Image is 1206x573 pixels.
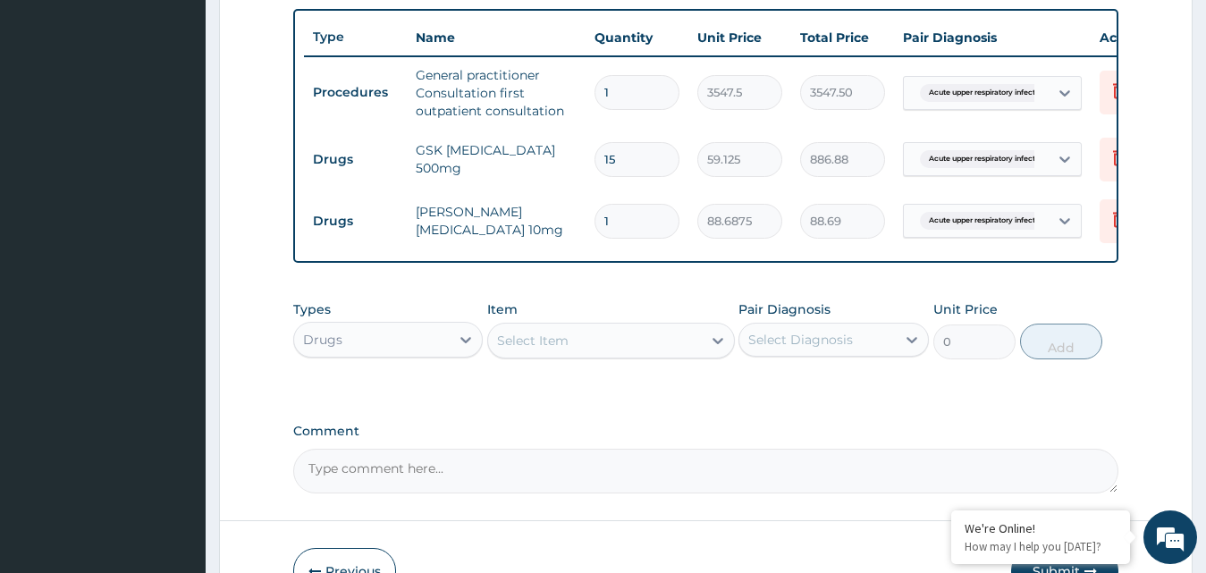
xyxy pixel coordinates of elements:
[748,331,853,349] div: Select Diagnosis
[920,150,1050,168] span: Acute upper respiratory infect...
[407,194,586,248] td: [PERSON_NAME][MEDICAL_DATA] 10mg
[9,383,341,445] textarea: Type your message and hit 'Enter'
[920,212,1050,230] span: Acute upper respiratory infect...
[303,331,342,349] div: Drugs
[33,89,72,134] img: d_794563401_company_1708531726252_794563401
[894,20,1091,55] th: Pair Diagnosis
[791,20,894,55] th: Total Price
[304,205,407,238] td: Drugs
[586,20,688,55] th: Quantity
[304,76,407,109] td: Procedures
[304,143,407,176] td: Drugs
[104,173,247,353] span: We're online!
[738,300,831,318] label: Pair Diagnosis
[965,520,1117,536] div: We're Online!
[1020,324,1102,359] button: Add
[497,332,569,350] div: Select Item
[304,21,407,54] th: Type
[293,424,1119,439] label: Comment
[293,9,336,52] div: Minimize live chat window
[920,84,1050,102] span: Acute upper respiratory infect...
[93,100,300,123] div: Chat with us now
[487,300,518,318] label: Item
[293,302,331,317] label: Types
[1091,20,1180,55] th: Actions
[407,57,586,129] td: General practitioner Consultation first outpatient consultation
[933,300,998,318] label: Unit Price
[965,539,1117,554] p: How may I help you today?
[688,20,791,55] th: Unit Price
[407,132,586,186] td: GSK [MEDICAL_DATA] 500mg
[407,20,586,55] th: Name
